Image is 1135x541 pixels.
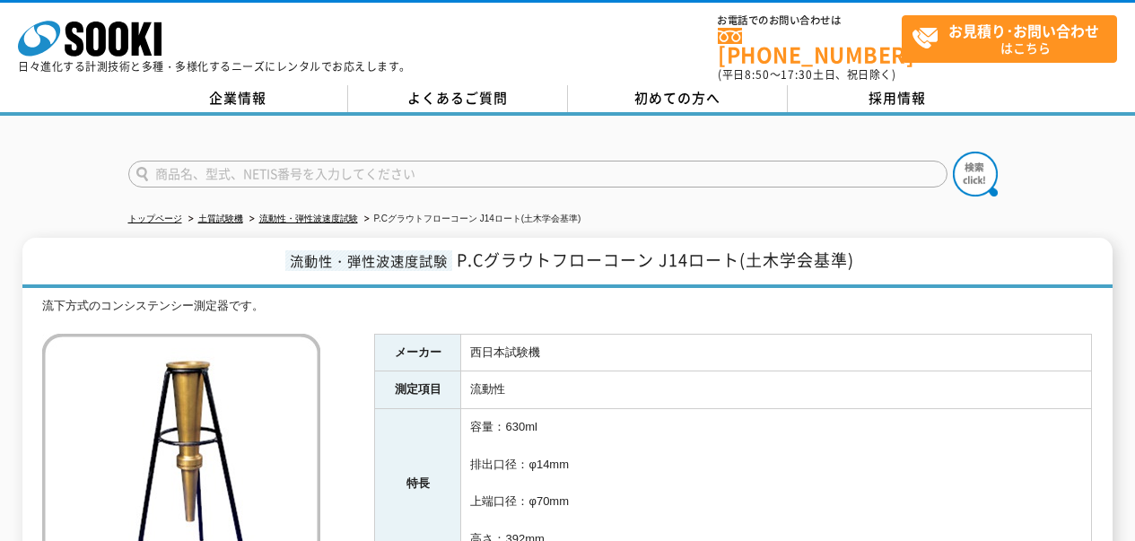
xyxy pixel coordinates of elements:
li: P.Cグラウトフローコーン J14ロート(土木学会基準) [361,210,581,229]
a: 土質試験機 [198,214,243,223]
a: よくあるご質問 [348,85,568,112]
th: メーカー [375,334,461,371]
span: 初めての方へ [634,88,720,108]
a: 採用情報 [788,85,1008,112]
a: トップページ [128,214,182,223]
th: 測定項目 [375,371,461,409]
strong: お見積り･お問い合わせ [948,20,1099,41]
p: 日々進化する計測技術と多種・多様化するニーズにレンタルでお応えします。 [18,61,411,72]
img: btn_search.png [953,152,998,196]
span: はこちら [912,16,1116,61]
a: 流動性・弾性波速度試験 [259,214,358,223]
span: お電話でのお問い合わせは [718,15,902,26]
a: お見積り･お問い合わせはこちら [902,15,1117,63]
span: (平日 ～ 土日、祝日除く) [718,66,895,83]
div: 流下方式のコンシステンシー測定器です。 [42,297,1092,316]
span: P.Cグラウトフローコーン J14ロート(土木学会基準) [457,248,854,272]
a: [PHONE_NUMBER] [718,28,902,65]
td: 流動性 [461,371,1092,409]
a: 企業情報 [128,85,348,112]
td: 西日本試験機 [461,334,1092,371]
span: 8:50 [745,66,770,83]
input: 商品名、型式、NETIS番号を入力してください [128,161,947,188]
span: 流動性・弾性波速度試験 [285,250,452,271]
a: 初めての方へ [568,85,788,112]
span: 17:30 [781,66,813,83]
